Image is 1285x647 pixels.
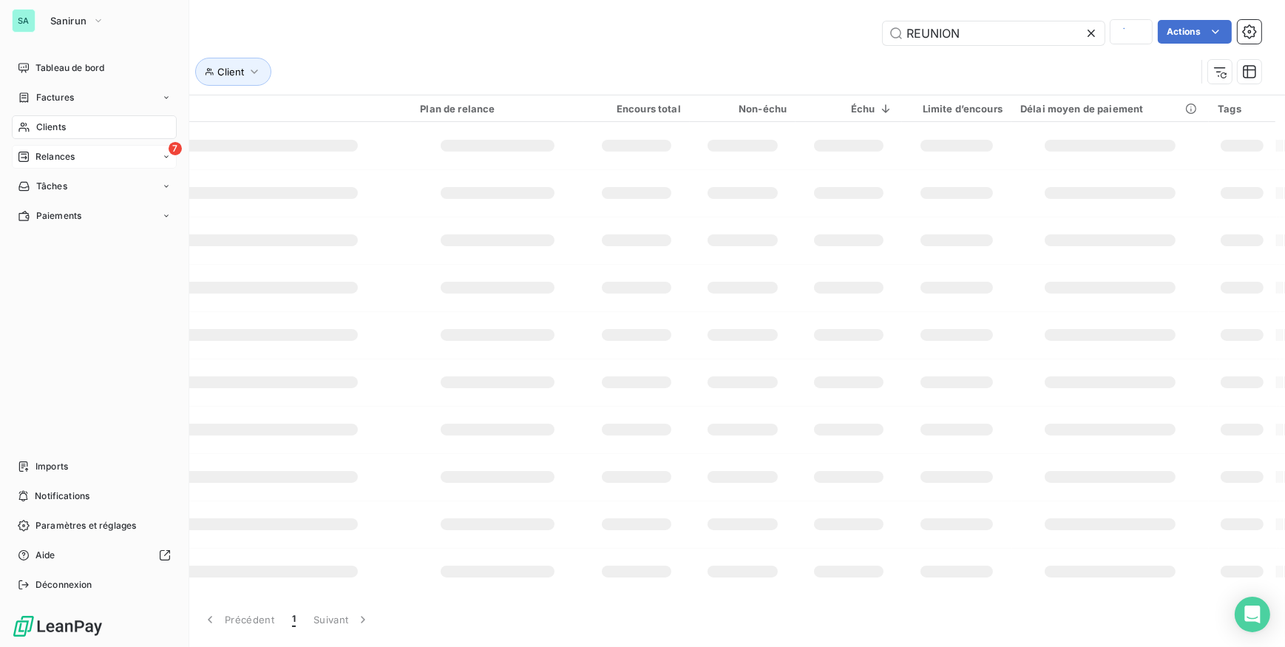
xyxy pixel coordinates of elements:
span: Aide [35,549,55,562]
span: 7 [169,142,182,155]
div: Limite d’encours [911,103,1003,115]
span: Client [217,66,244,78]
span: Imports [35,460,68,473]
span: Notifications [35,490,89,503]
a: Aide [12,543,177,567]
span: Sanirun [50,15,87,27]
div: Tags [1218,103,1266,115]
div: SA [12,9,35,33]
span: Clients [36,121,66,134]
img: Logo LeanPay [12,614,104,638]
button: Précédent [194,604,283,635]
div: Non-échu [699,103,787,115]
span: Tâches [36,180,67,193]
button: Actions [1158,20,1232,44]
span: 1 [292,612,296,627]
div: Délai moyen de paiement [1020,103,1200,115]
span: Déconnexion [35,578,92,592]
div: Encours total [592,103,680,115]
span: Paiements [36,209,81,223]
div: Plan de relance [420,103,574,115]
div: Échu [804,103,892,115]
div: Open Intercom Messenger [1235,597,1270,632]
button: 1 [283,604,305,635]
span: Tableau de bord [35,61,104,75]
span: Factures [36,91,74,104]
button: Client [195,58,271,86]
button: Suivant [305,604,379,635]
span: Paramètres et réglages [35,519,136,532]
input: Rechercher [883,21,1105,45]
span: Relances [35,150,75,163]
